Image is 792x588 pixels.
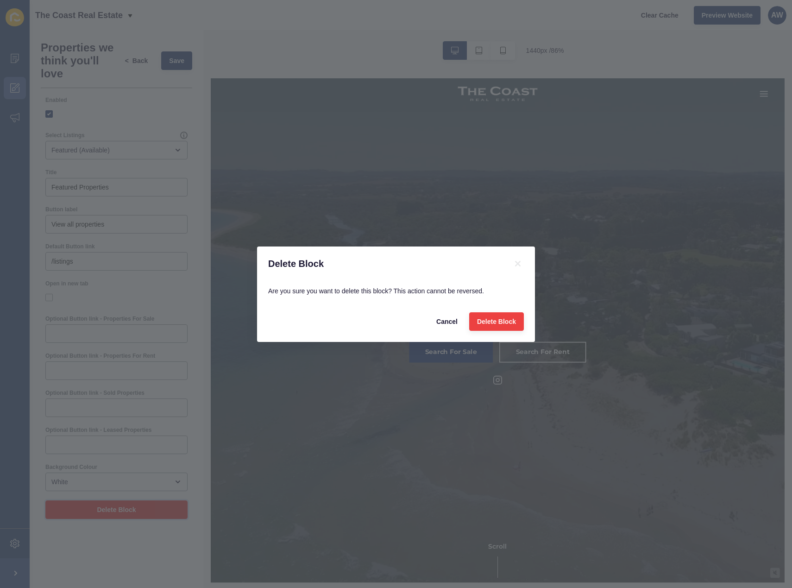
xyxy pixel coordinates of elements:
button: Cancel [428,312,465,331]
h1: Delete Block [268,258,501,270]
span: Cancel [436,317,458,326]
img: The Coast Real Estate [287,9,380,26]
a: Search For Sale [231,306,328,330]
p: Are you sure you want to delete this block? This action cannot be reversed. [268,281,524,301]
button: Delete Block [469,312,524,331]
div: Scroll [4,539,663,581]
span: Delete Block [477,317,516,326]
a: Search For Rent [335,306,437,330]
